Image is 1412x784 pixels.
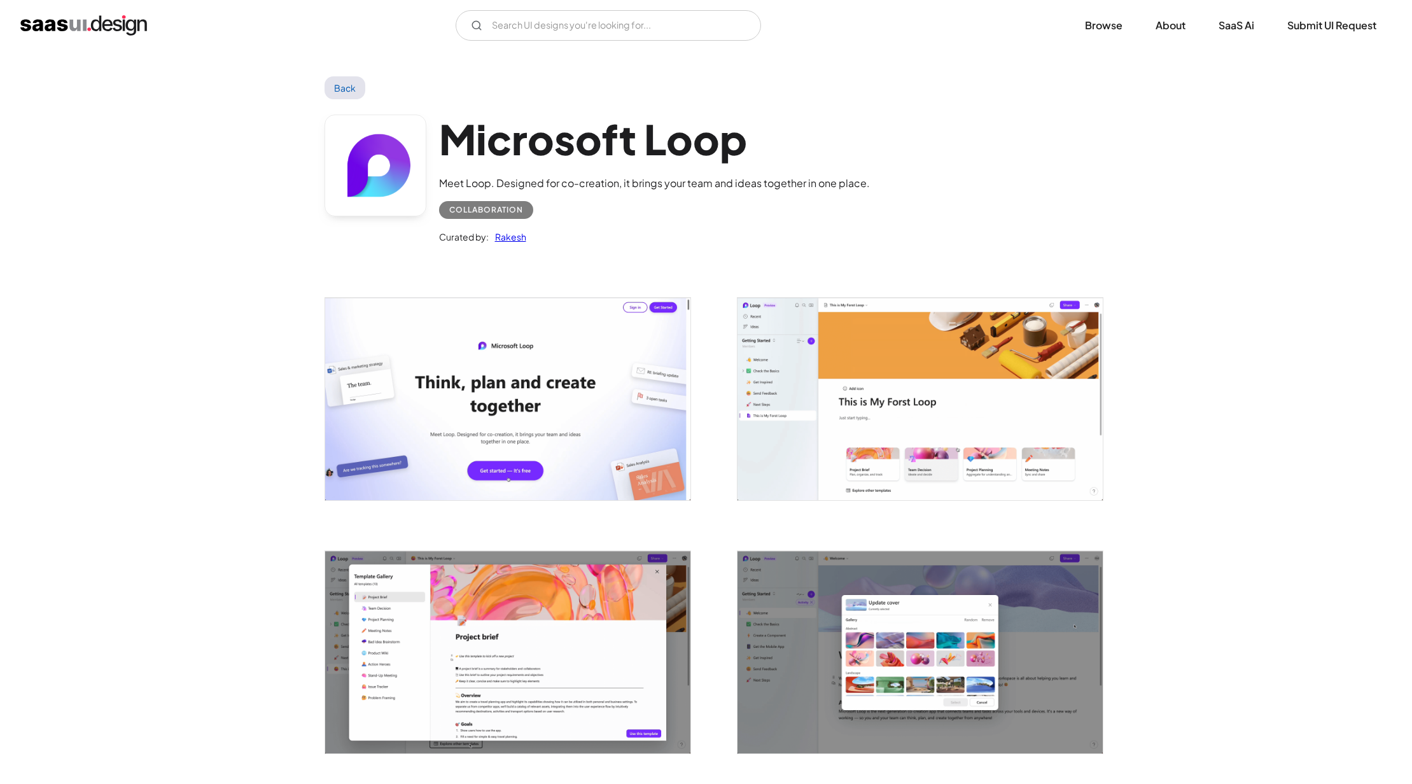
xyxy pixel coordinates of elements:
[737,551,1103,753] a: open lightbox
[456,10,761,41] form: Email Form
[20,15,147,36] a: home
[489,229,526,244] a: Rakesh
[1203,11,1269,39] a: SaaS Ai
[325,298,690,500] a: open lightbox
[1070,11,1138,39] a: Browse
[456,10,761,41] input: Search UI designs you're looking for...
[325,298,690,500] img: 641bcfa2200c82cd933b5672_Microsoft%20Loop%20-%20Home%20Screen.png
[325,76,366,99] a: Back
[439,115,870,164] h1: Microsoft Loop
[449,202,523,218] div: Collaboration
[325,551,690,753] img: 641bcfa2200c82d8ab3b5671_Microsoft%20Loop%20-%20Template%20Gallery.png
[439,229,489,244] div: Curated by:
[439,176,870,191] div: Meet Loop. Designed for co-creation, it brings your team and ideas together in one place.
[1272,11,1392,39] a: Submit UI Request
[325,551,690,753] a: open lightbox
[1140,11,1201,39] a: About
[737,298,1103,500] img: 641bcfa1362b21e38e1697d5_Microsoft%20Loop%20-%20First%20Loop.png
[737,298,1103,500] a: open lightbox
[737,551,1103,753] img: 641bcfa1ab25812b578b8b6d_Microsoft%20Loop%20-%20Update%20Cover%20Image.png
